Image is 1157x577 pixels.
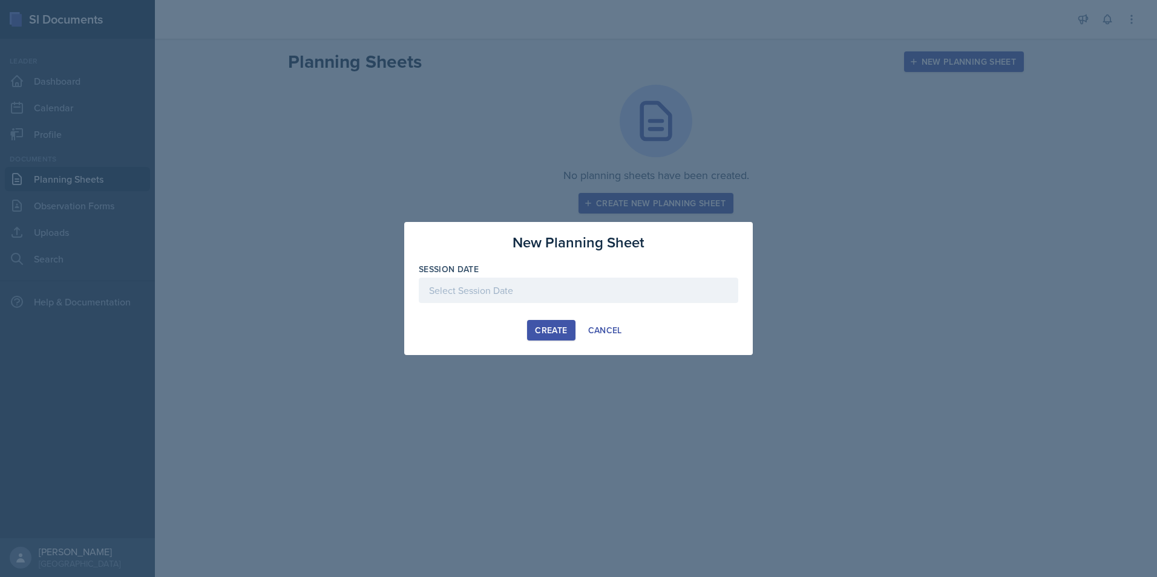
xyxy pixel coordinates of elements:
button: Create [527,320,575,341]
h3: New Planning Sheet [513,232,644,253]
label: Session Date [419,263,479,275]
div: Cancel [588,325,622,335]
div: Create [535,325,567,335]
button: Cancel [580,320,630,341]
